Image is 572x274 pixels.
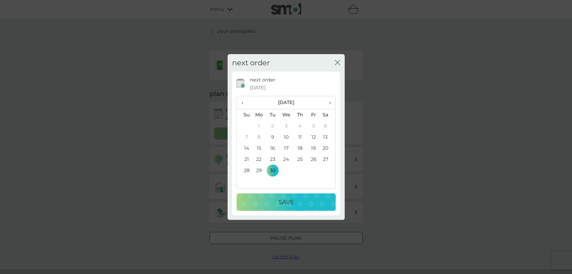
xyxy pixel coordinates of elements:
td: 22 [252,154,266,165]
td: 19 [307,143,320,154]
th: Fr [307,109,320,121]
th: [DATE] [252,96,320,109]
th: Su [237,109,252,121]
th: Tu [266,109,279,121]
td: 11 [293,131,307,143]
td: 21 [237,154,252,165]
td: 23 [266,154,279,165]
td: 8 [252,131,266,143]
td: 26 [307,154,320,165]
td: 28 [237,165,252,176]
th: Mo [252,109,266,121]
td: 15 [252,143,266,154]
td: 3 [279,120,293,131]
p: Save [278,197,294,207]
span: ‹ [241,96,248,109]
th: We [279,109,293,121]
p: next order [250,76,275,84]
td: 30 [266,165,279,176]
span: [DATE] [250,84,266,92]
th: Th [293,109,307,121]
td: 2 [266,120,279,131]
td: 27 [320,154,335,165]
td: 12 [307,131,320,143]
button: close [335,60,340,66]
td: 9 [266,131,279,143]
td: 4 [293,120,307,131]
td: 6 [320,120,335,131]
td: 29 [252,165,266,176]
td: 10 [279,131,293,143]
td: 20 [320,143,335,154]
td: 7 [237,131,252,143]
button: Save [237,193,336,211]
td: 18 [293,143,307,154]
td: 24 [279,154,293,165]
td: 14 [237,143,252,154]
td: 1 [252,120,266,131]
td: 5 [307,120,320,131]
td: 17 [279,143,293,154]
span: › [325,96,331,109]
td: 25 [293,154,307,165]
h2: next order [232,59,270,67]
th: Sa [320,109,335,121]
td: 13 [320,131,335,143]
td: 16 [266,143,279,154]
